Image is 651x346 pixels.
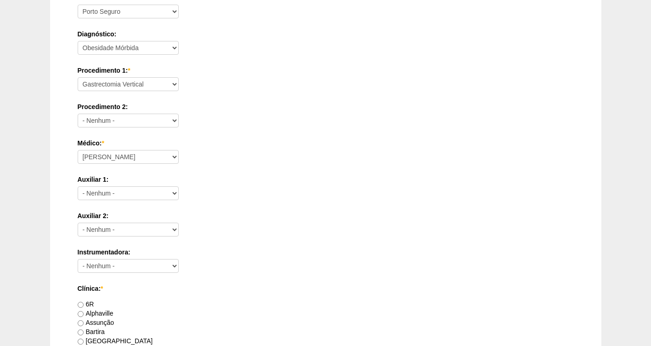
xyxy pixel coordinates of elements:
input: Bartira [78,329,84,335]
label: Assunção [78,319,114,326]
label: Procedimento 2: [78,102,574,111]
span: Este campo é obrigatório. [102,139,104,147]
label: Instrumentadora: [78,248,574,257]
label: 6R [78,300,94,308]
input: 6R [78,302,84,308]
label: [GEOGRAPHIC_DATA] [78,337,153,345]
input: Alphaville [78,311,84,317]
label: Auxiliar 1: [78,175,574,184]
label: Clínica: [78,284,574,293]
label: Bartira [78,328,105,335]
span: Este campo é obrigatório. [128,67,130,74]
label: Diagnóstico: [78,29,574,39]
label: Alphaville [78,310,113,317]
label: Médico: [78,138,574,148]
label: Auxiliar 2: [78,211,574,220]
label: Procedimento 1: [78,66,574,75]
input: Assunção [78,320,84,326]
span: Este campo é obrigatório. [101,285,103,292]
input: [GEOGRAPHIC_DATA] [78,339,84,345]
